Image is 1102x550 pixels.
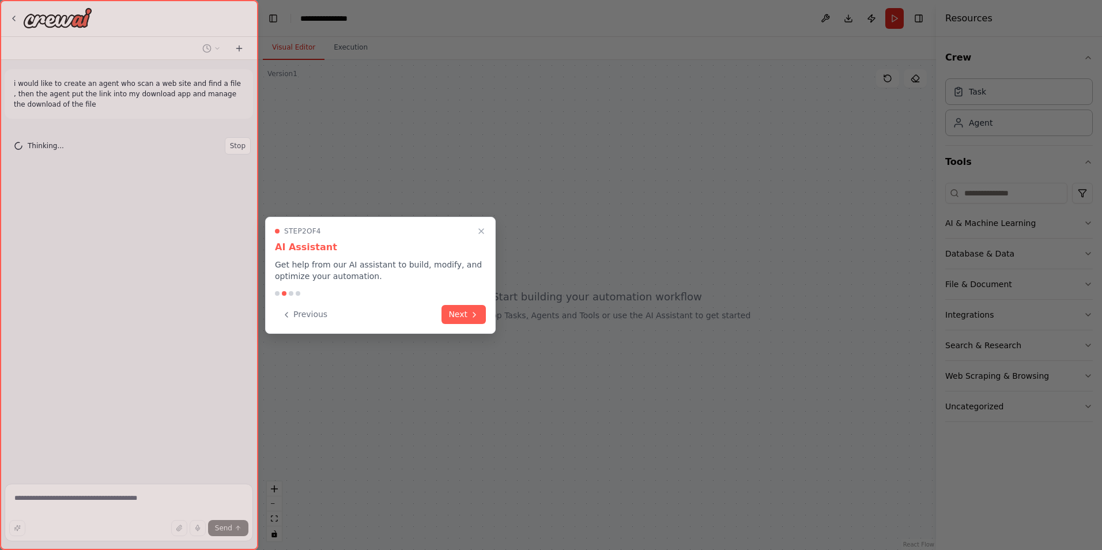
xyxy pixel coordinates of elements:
[441,305,486,324] button: Next
[275,240,486,254] h3: AI Assistant
[275,259,486,282] p: Get help from our AI assistant to build, modify, and optimize your automation.
[265,10,281,27] button: Hide left sidebar
[474,224,488,238] button: Close walkthrough
[275,305,334,324] button: Previous
[284,227,321,236] span: Step 2 of 4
